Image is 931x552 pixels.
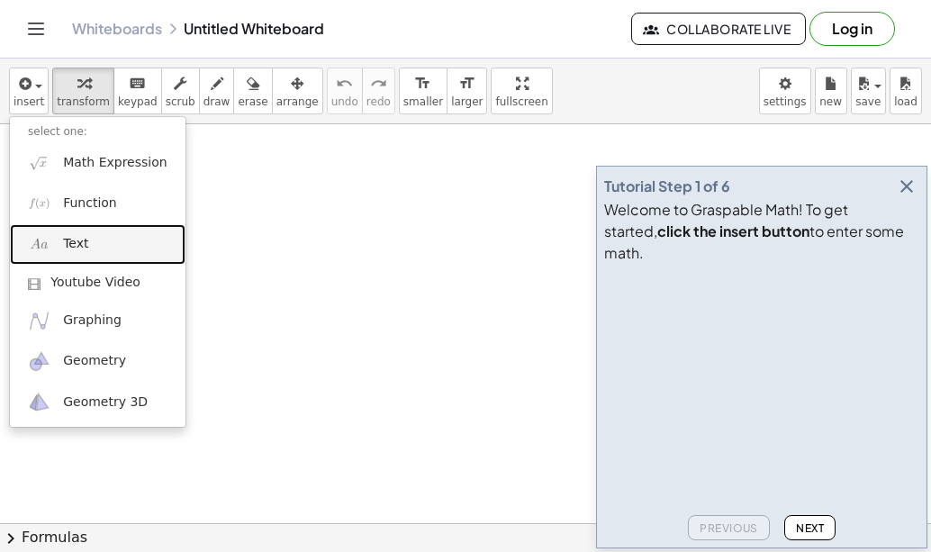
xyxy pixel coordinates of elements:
span: Function [63,195,117,213]
button: Collaborate Live [631,13,806,45]
i: redo [370,73,387,95]
span: save [855,95,881,108]
span: load [894,95,917,108]
span: draw [203,95,230,108]
img: sqrt_x.png [28,151,50,174]
i: format_size [414,73,431,95]
span: Next [796,521,824,535]
a: Whiteboards [72,20,162,38]
li: select one: [10,122,185,142]
span: keypad [118,95,158,108]
div: Welcome to Graspable Math! To get started, to enter some math. [604,199,919,264]
button: draw [199,68,235,114]
b: click the insert button [657,222,809,240]
button: keyboardkeypad [113,68,162,114]
span: arrange [276,95,319,108]
span: insert [14,95,44,108]
i: format_size [458,73,475,95]
span: new [819,95,842,108]
a: Text [10,224,185,265]
span: Text [63,235,88,253]
span: Geometry 3D [63,394,148,412]
button: save [851,68,886,114]
img: ggb-geometry.svg [28,350,50,373]
button: undoundo [327,68,363,114]
span: Collaborate Live [646,21,791,37]
span: scrub [166,95,195,108]
span: transform [57,95,110,108]
button: settings [759,68,811,114]
span: Math Expression [63,154,167,172]
button: load [890,68,922,114]
span: erase [238,95,267,108]
button: transform [52,68,114,114]
img: ggb-3d.svg [28,391,50,413]
img: ggb-graphing.svg [28,310,50,332]
button: format_sizelarger [447,68,487,114]
img: f_x.png [28,192,50,214]
button: fullscreen [491,68,552,114]
button: Toggle navigation [22,14,50,43]
a: Function [10,183,185,223]
button: Next [784,515,836,540]
button: scrub [161,68,200,114]
a: Math Expression [10,142,185,183]
span: Graphing [63,312,122,330]
span: settings [764,95,807,108]
span: redo [366,95,391,108]
div: Tutorial Step 1 of 6 [604,176,730,197]
span: Youtube Video [50,274,140,292]
a: Geometry 3D [10,382,185,422]
i: keyboard [129,73,146,95]
img: Aa.png [28,233,50,256]
span: fullscreen [495,95,547,108]
span: undo [331,95,358,108]
a: Geometry [10,341,185,382]
button: arrange [272,68,323,114]
button: new [815,68,847,114]
span: Geometry [63,352,126,370]
button: format_sizesmaller [399,68,447,114]
span: larger [451,95,483,108]
a: Youtube Video [10,265,185,301]
button: erase [233,68,272,114]
i: undo [336,73,353,95]
button: insert [9,68,49,114]
span: smaller [403,95,443,108]
button: redoredo [362,68,395,114]
button: Log in [809,12,895,46]
a: Graphing [10,301,185,341]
